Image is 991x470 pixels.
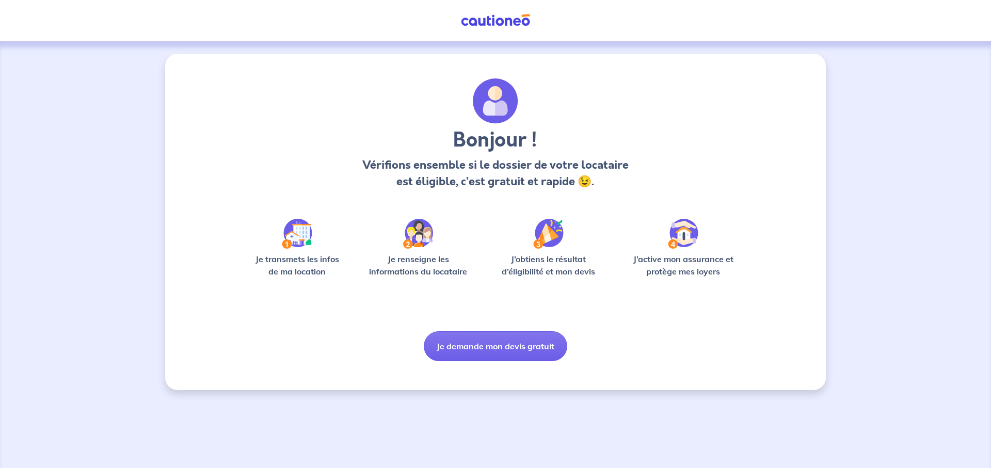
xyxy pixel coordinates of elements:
[359,128,631,153] h3: Bonjour !
[490,253,607,278] p: J’obtiens le résultat d’éligibilité et mon devis
[424,331,567,361] button: Je demande mon devis gratuit
[248,253,346,278] p: Je transmets les infos de ma location
[359,157,631,190] p: Vérifions ensemble si le dossier de votre locataire est éligible, c’est gratuit et rapide 😉.
[533,219,564,249] img: /static/f3e743aab9439237c3e2196e4328bba9/Step-3.svg
[623,253,743,278] p: J’active mon assurance et protège mes loyers
[403,219,433,249] img: /static/c0a346edaed446bb123850d2d04ad552/Step-2.svg
[363,253,474,278] p: Je renseigne les informations du locataire
[668,219,698,249] img: /static/bfff1cf634d835d9112899e6a3df1a5d/Step-4.svg
[282,219,312,249] img: /static/90a569abe86eec82015bcaae536bd8e6/Step-1.svg
[457,14,534,27] img: Cautioneo
[473,78,518,124] img: archivate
